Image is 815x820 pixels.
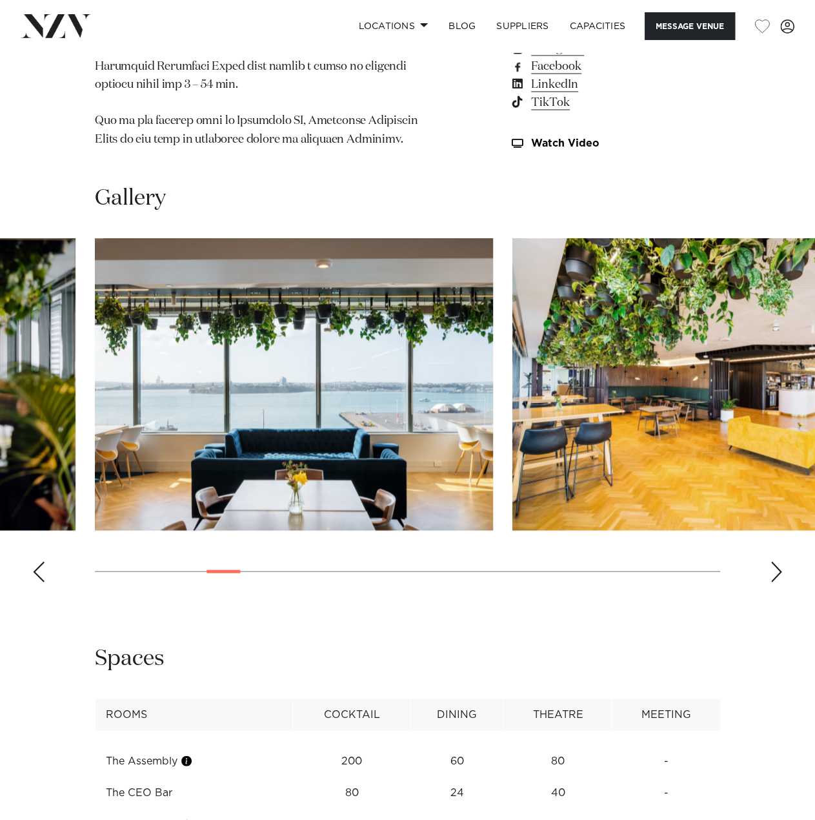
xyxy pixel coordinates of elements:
[503,699,612,730] th: Theatre
[348,12,438,40] a: Locations
[293,745,410,777] td: 200
[612,745,720,777] td: -
[410,745,503,777] td: 60
[96,777,293,808] td: The CEO Bar
[510,94,720,112] a: TikTok
[510,76,720,94] a: LinkedIn
[21,14,91,37] img: nzv-logo.png
[510,138,720,149] a: Watch Video
[510,57,720,76] a: Facebook
[95,183,166,212] h2: Gallery
[293,777,410,808] td: 80
[95,238,493,530] swiper-slide: 6 / 28
[503,745,612,777] td: 80
[96,699,293,730] th: Rooms
[559,12,636,40] a: Capacities
[410,699,503,730] th: Dining
[612,777,720,808] td: -
[503,777,612,808] td: 40
[293,699,410,730] th: Cocktail
[486,12,559,40] a: SUPPLIERS
[95,644,165,673] h2: Spaces
[612,699,720,730] th: Meeting
[645,12,735,40] button: Message Venue
[410,777,503,808] td: 24
[96,745,293,777] td: The Assembly
[438,12,486,40] a: BLOG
